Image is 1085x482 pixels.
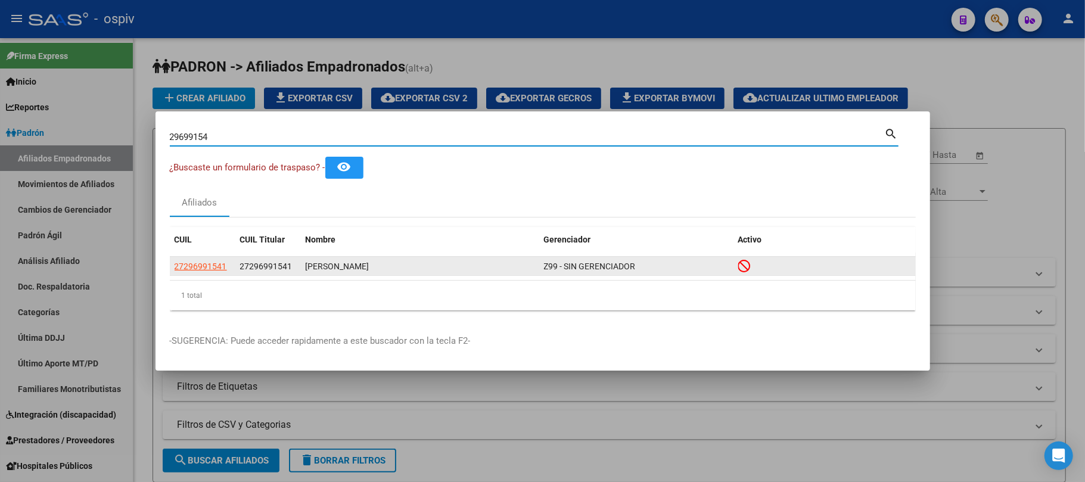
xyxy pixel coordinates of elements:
div: [PERSON_NAME] [306,260,534,273]
datatable-header-cell: Gerenciador [539,227,733,253]
div: Afiliados [182,196,217,210]
datatable-header-cell: Nombre [301,227,539,253]
span: CUIL Titular [240,235,285,244]
p: -SUGERENCIA: Puede acceder rapidamente a este buscador con la tecla F2- [170,334,916,348]
div: 1 total [170,281,916,310]
datatable-header-cell: CUIL [170,227,235,253]
span: Gerenciador [544,235,591,244]
mat-icon: search [885,126,899,140]
span: 27296991541 [175,262,227,271]
span: Nombre [306,235,336,244]
span: Activo [738,235,762,244]
span: CUIL [175,235,192,244]
span: Z99 - SIN GERENCIADOR [544,262,636,271]
span: ¿Buscaste un formulario de traspaso? - [170,162,325,173]
datatable-header-cell: CUIL Titular [235,227,301,253]
span: 27296991541 [240,262,293,271]
div: Open Intercom Messenger [1044,441,1073,470]
datatable-header-cell: Activo [733,227,916,253]
mat-icon: remove_red_eye [337,160,352,174]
